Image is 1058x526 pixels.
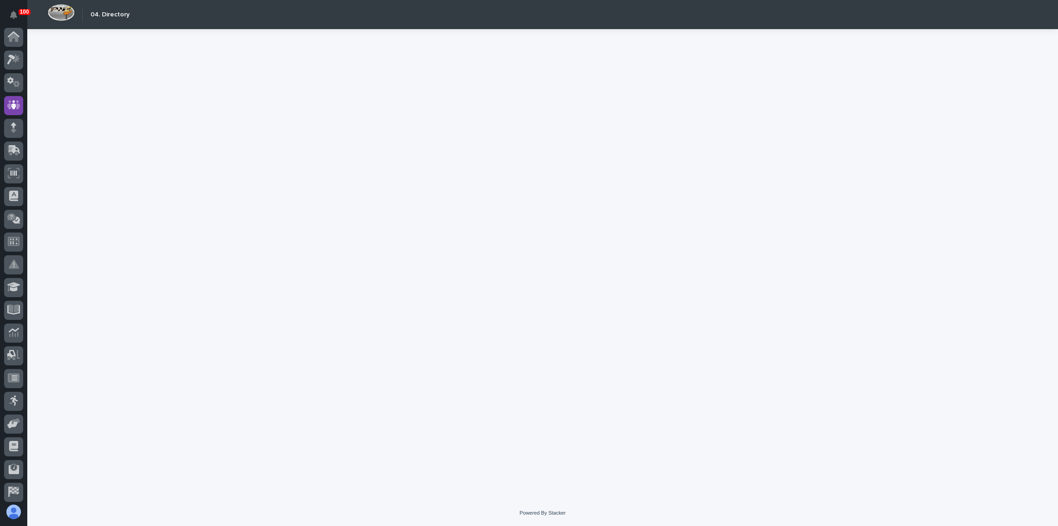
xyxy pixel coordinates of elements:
h2: 04. Directory [90,11,130,19]
button: Notifications [4,5,23,25]
a: Powered By Stacker [520,510,566,516]
p: 100 [20,9,29,15]
div: Notifications100 [11,11,23,25]
img: Workspace Logo [48,4,75,21]
button: users-avatar [4,502,23,521]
